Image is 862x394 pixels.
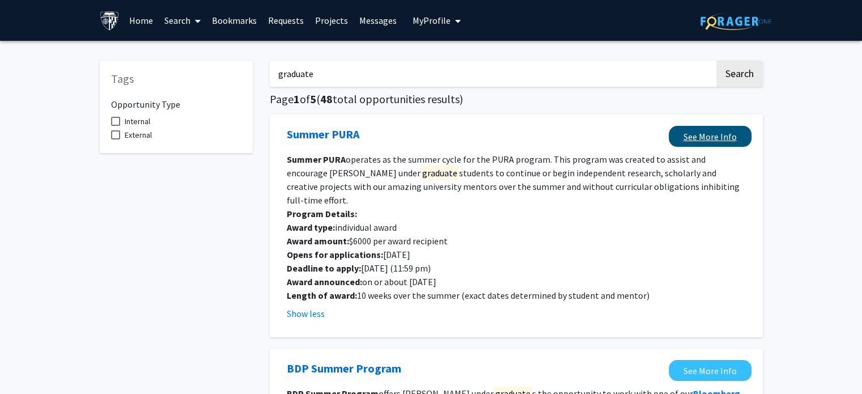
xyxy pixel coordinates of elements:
h5: Tags [111,72,241,86]
span: 5 [310,92,316,106]
mark: graduate [421,166,459,180]
p: [DATE] (11:59 pm) [287,261,746,275]
strong: Award type: [287,222,335,233]
a: Search [159,1,206,40]
span: 1 [294,92,300,106]
a: Messages [354,1,402,40]
strong: Award announced: [287,276,362,287]
p: [DATE] [287,248,746,261]
h5: Page of ( total opportunities results) [270,92,763,106]
button: Show less [287,307,325,320]
button: Search [716,61,763,87]
span: External [125,128,152,142]
h6: Opportunity Type [111,90,241,110]
strong: Summer PURA [287,154,346,165]
iframe: Chat [9,343,48,385]
a: Opens in a new tab [669,360,751,381]
strong: Length of award: [287,290,357,301]
p: individual award [287,221,746,234]
p: 10 weeks over the summer (exact dates determined by student and mentor) [287,289,746,302]
strong: Program Details: [287,208,357,219]
a: Opens in a new tab [287,126,359,143]
span: Internal [125,115,150,128]
span: My Profile [413,15,451,26]
a: Opens in a new tab [669,126,751,147]
a: Projects [309,1,354,40]
span: operates as the summer cycle for the PURA program. This program was created to assist and encoura... [287,154,740,206]
a: Opens in a new tab [287,360,401,377]
strong: Opens for applications: [287,249,383,260]
strong: Award amount: [287,235,349,247]
p: $6000 per award recipient [287,234,746,248]
a: Home [124,1,159,40]
strong: Deadline to apply: [287,262,361,274]
a: Requests [262,1,309,40]
p: on or about [DATE] [287,275,746,289]
a: Bookmarks [206,1,262,40]
input: Search Keywords [270,61,715,87]
img: ForagerOne Logo [700,12,771,30]
span: 48 [320,92,333,106]
img: Johns Hopkins University Logo [100,11,120,31]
